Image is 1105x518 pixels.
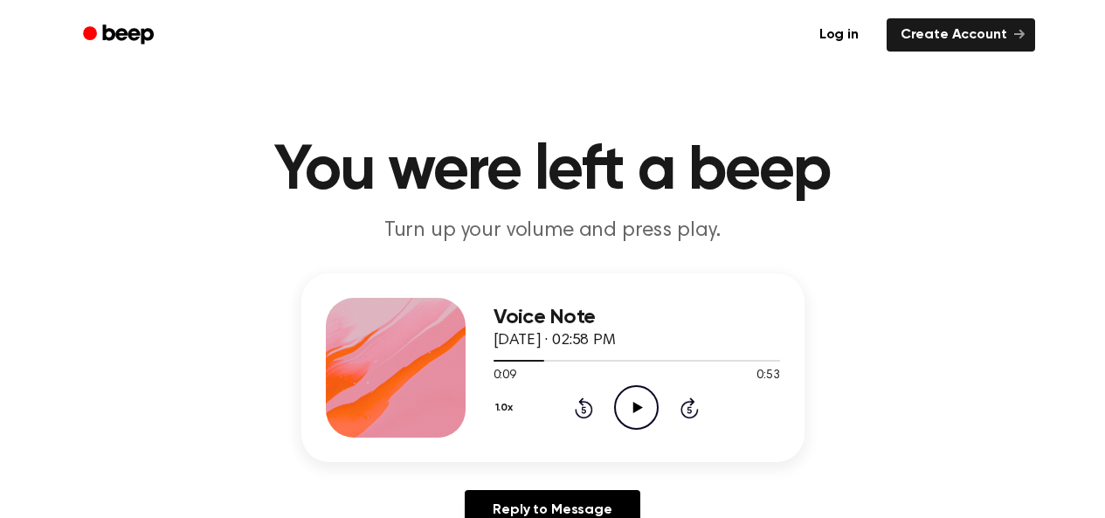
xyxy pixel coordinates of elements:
span: 0:53 [756,367,779,385]
a: Beep [71,18,169,52]
a: Create Account [887,18,1035,52]
button: 1.0x [494,393,520,423]
a: Log in [802,15,876,55]
span: [DATE] · 02:58 PM [494,333,616,349]
h3: Voice Note [494,306,780,329]
p: Turn up your volume and press play. [218,217,888,245]
h1: You were left a beep [106,140,1000,203]
span: 0:09 [494,367,516,385]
